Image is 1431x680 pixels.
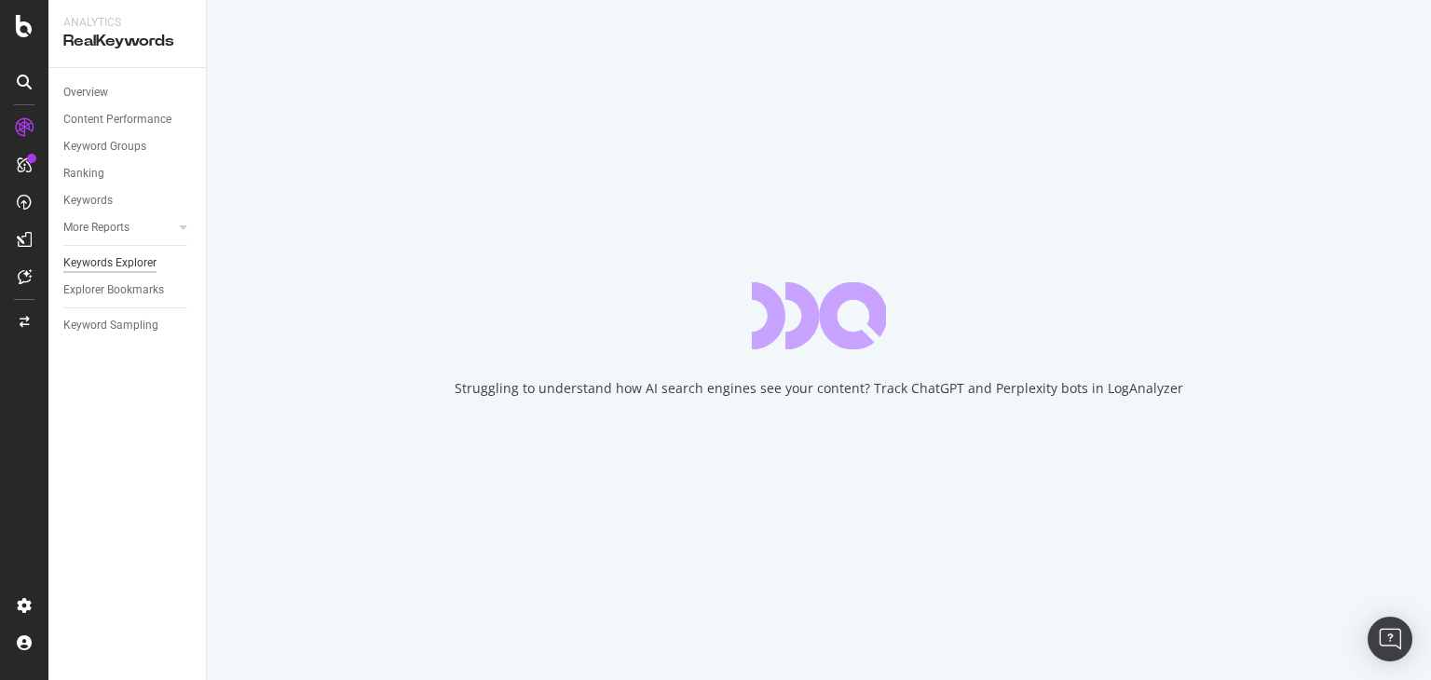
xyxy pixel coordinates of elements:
[63,110,171,129] div: Content Performance
[455,379,1183,398] div: Struggling to understand how AI search engines see your content? Track ChatGPT and Perplexity bot...
[63,137,146,156] div: Keyword Groups
[63,191,193,211] a: Keywords
[63,83,108,102] div: Overview
[63,191,113,211] div: Keywords
[63,316,158,335] div: Keyword Sampling
[63,110,193,129] a: Content Performance
[63,15,191,31] div: Analytics
[1368,617,1412,661] div: Open Intercom Messenger
[63,316,193,335] a: Keyword Sampling
[63,31,191,52] div: RealKeywords
[63,280,164,300] div: Explorer Bookmarks
[752,282,886,349] div: animation
[63,253,157,273] div: Keywords Explorer
[63,164,104,184] div: Ranking
[63,83,193,102] a: Overview
[63,137,193,156] a: Keyword Groups
[63,164,193,184] a: Ranking
[63,218,129,238] div: More Reports
[63,280,193,300] a: Explorer Bookmarks
[63,253,193,273] a: Keywords Explorer
[63,218,174,238] a: More Reports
